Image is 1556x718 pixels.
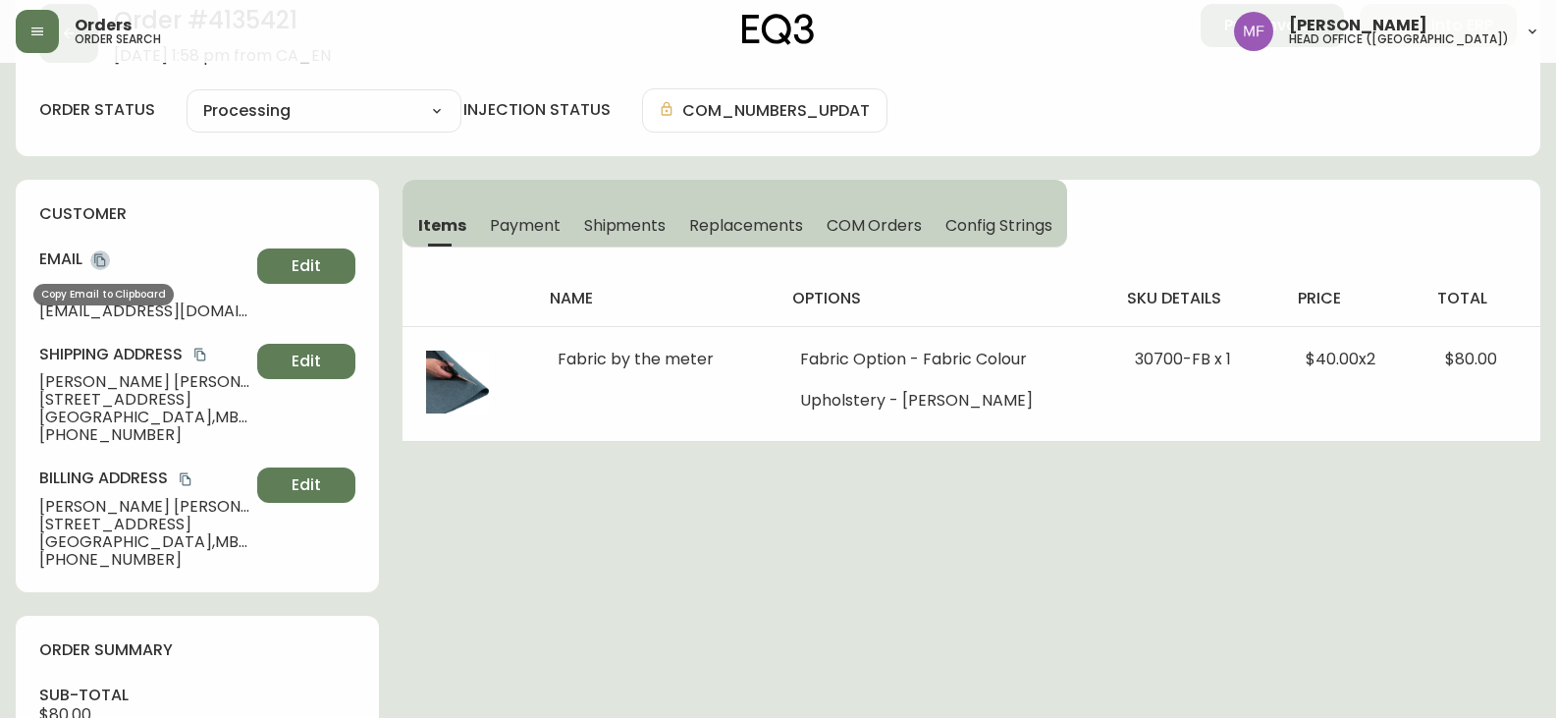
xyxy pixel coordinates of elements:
span: [EMAIL_ADDRESS][DOMAIN_NAME] [39,303,249,320]
button: Edit [257,468,355,503]
span: [GEOGRAPHIC_DATA] , MB , R2M 0V9 , CA [39,409,249,426]
button: copy [90,250,110,270]
h4: price [1298,288,1406,309]
button: Edit [257,249,355,284]
span: [STREET_ADDRESS] [39,516,249,533]
li: Upholstery - [PERSON_NAME] [800,392,1087,410]
h4: Shipping Address [39,344,249,365]
li: Fabric Option - Fabric Colour [800,351,1087,368]
h5: head office ([GEOGRAPHIC_DATA]) [1289,33,1509,45]
span: Edit [292,255,321,277]
button: copy [190,345,210,364]
label: order status [39,99,155,121]
h4: order summary [39,639,355,661]
img: logo [742,14,815,45]
h5: order search [75,33,161,45]
span: COM Orders [827,215,923,236]
img: 91cf6c4ea787f0dec862db02e33d59b3 [1234,12,1273,51]
span: 30700-FB x 1 [1135,348,1231,370]
span: Edit [292,351,321,372]
span: $40.00 x 2 [1306,348,1375,370]
span: Items [418,215,466,236]
span: [GEOGRAPHIC_DATA] , MB , R2M 0V9 , CA [39,533,249,551]
span: Fabric by the meter [558,348,714,370]
span: [DATE] 1:58 pm from CA_EN [114,47,331,65]
h4: customer [39,203,355,225]
span: Shipments [584,215,667,236]
button: Edit [257,344,355,379]
button: copy [176,469,195,489]
span: Payment [490,215,561,236]
h4: injection status [463,99,611,121]
span: Orders [75,18,132,33]
span: [PERSON_NAME] [PERSON_NAME] [39,373,249,391]
span: [PERSON_NAME] [1289,18,1427,33]
h4: Billing Address [39,468,249,489]
span: Replacements [689,215,802,236]
h4: total [1437,288,1525,309]
span: [PERSON_NAME] [PERSON_NAME] [39,498,249,516]
span: [PHONE_NUMBER] [39,551,249,569]
img: b6cfdfbb-adfc-41a0-9d52-fd625e3a7acb.jpg [426,351,489,414]
span: [STREET_ADDRESS] [39,391,249,409]
span: Edit [292,474,321,496]
span: $80.00 [1445,348,1497,370]
h4: sku details [1127,288,1266,309]
span: Config Strings [945,215,1051,236]
h4: Email [39,249,249,270]
h4: sub-total [39,685,355,706]
span: [PHONE_NUMBER] [39,426,249,444]
h4: name [550,288,761,309]
h4: options [792,288,1095,309]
